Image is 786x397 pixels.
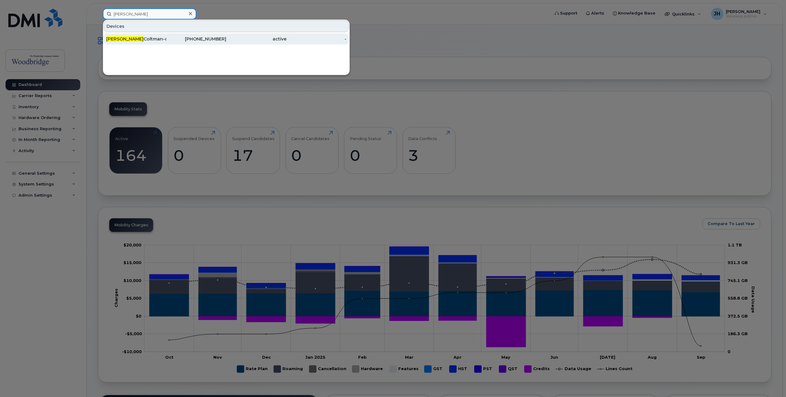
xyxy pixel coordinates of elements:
[226,36,286,42] div: active
[166,36,227,42] div: [PHONE_NUMBER]
[106,36,166,42] div: Coltman-cell
[286,36,347,42] div: -
[104,20,349,32] div: Devices
[104,33,349,45] a: [PERSON_NAME]Coltman-cell[PHONE_NUMBER]active-
[106,36,144,42] span: [PERSON_NAME]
